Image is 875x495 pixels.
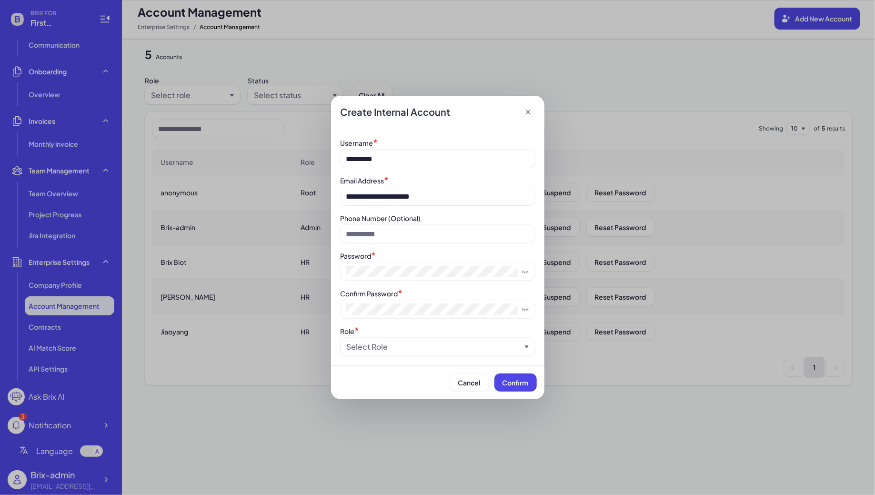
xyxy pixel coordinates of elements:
[347,341,388,353] div: Select Role
[347,341,521,353] button: Select Role
[341,214,421,222] label: Phone Number (Optional)
[458,378,481,387] span: Cancel
[341,289,398,298] label: Confirm Password
[494,374,537,392] button: Confirm
[341,327,355,335] label: Role
[341,252,372,260] label: Password
[503,378,529,387] span: Confirm
[341,105,451,119] span: Create Internal Account
[341,176,384,185] label: Email Address
[450,374,489,392] button: Cancel
[341,139,373,147] label: Username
